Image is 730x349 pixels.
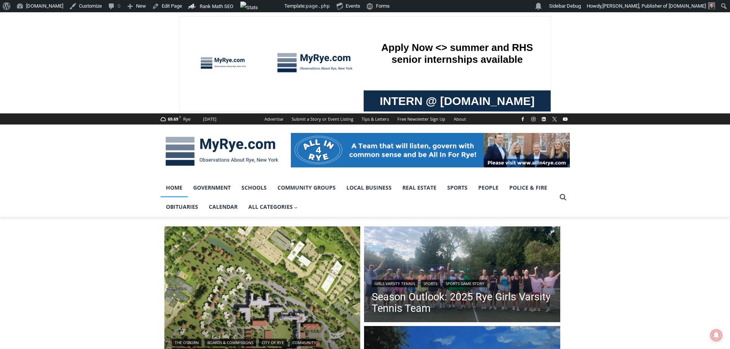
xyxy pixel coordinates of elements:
div: "the precise, almost orchestrated movements of cutting and assembling sushi and [PERSON_NAME] mak... [79,48,113,92]
span: Open Tues. - Sun. [PHONE_NUMBER] [2,79,75,108]
a: Girls Varsity Tennis [372,280,418,287]
img: All in for Rye [291,133,570,167]
a: Sports [421,280,440,287]
div: [DATE] [203,116,217,123]
a: Community Groups [272,178,341,197]
a: Facebook [518,115,527,124]
div: Rye [183,116,190,123]
span: page.php [306,3,330,9]
a: X [550,115,559,124]
a: Schools [236,178,272,197]
img: Views over 48 hours. Click for more Jetpack Stats. [240,2,283,11]
a: City of Rye [259,339,287,346]
a: Local Business [341,178,397,197]
span: [PERSON_NAME], Publisher of [DOMAIN_NAME] [602,3,706,9]
nav: Secondary Navigation [260,113,470,125]
a: Police & Fire [504,178,553,197]
a: Intern @ [DOMAIN_NAME] [184,74,371,95]
span: 69.69 [168,116,178,122]
a: Calendar [203,197,243,216]
button: Child menu of All Categories [243,197,303,216]
span: Rank Math SEO [200,3,233,9]
a: The Osborn [172,339,202,346]
div: | | [372,278,553,287]
a: Sports Game Story [443,280,487,287]
div: Apply Now <> summer and RHS senior internships available [194,0,362,74]
span: F [179,115,181,119]
a: Season Outlook: 2025 Rye Girls Varsity Tennis Team [372,291,553,314]
nav: Primary Navigation [161,178,556,217]
img: MyRye.com [161,131,283,171]
a: YouTube [561,115,570,124]
a: Instagram [529,115,538,124]
a: Boards & Commissions [205,339,256,346]
a: Government [188,178,236,197]
button: View Search Form [556,190,570,204]
span: Intern @ [DOMAIN_NAME] [200,76,355,93]
a: Real Estate [397,178,442,197]
a: Submit a Story or Event Listing [287,113,358,125]
a: Sports [442,178,473,197]
a: Linkedin [539,115,548,124]
a: People [473,178,504,197]
a: Free Newsletter Sign Up [393,113,449,125]
a: Open Tues. - Sun. [PHONE_NUMBER] [0,77,77,95]
a: Read More Season Outlook: 2025 Rye Girls Varsity Tennis Team [364,226,560,324]
img: (PHOTO: The Rye Girls Varsity Tennis team posing in their partnered costumes before our annual St... [364,226,560,324]
a: About [449,113,470,125]
a: Home [161,178,188,197]
a: Obituaries [161,197,203,216]
a: Tips & Letters [358,113,393,125]
a: Advertise [260,113,287,125]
